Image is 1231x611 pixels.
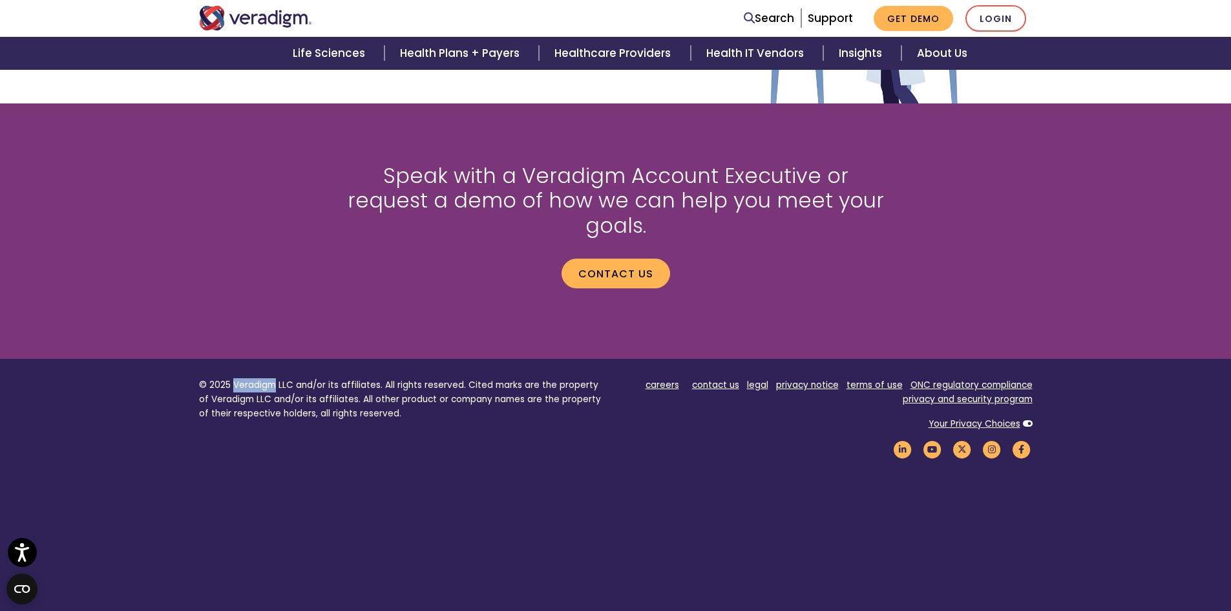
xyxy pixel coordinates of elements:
[646,379,679,391] a: careers
[951,444,973,456] a: Veradigm Twitter Link
[965,5,1026,32] a: Login
[747,379,768,391] a: legal
[929,418,1020,430] a: Your Privacy Choices
[199,378,606,420] p: © 2025 Veradigm LLC and/or its affiliates. All rights reserved. Cited marks are the property of V...
[691,37,823,70] a: Health IT Vendors
[847,379,903,391] a: terms of use
[874,6,953,31] a: Get Demo
[981,444,1003,456] a: Veradigm Instagram Link
[341,164,890,238] h2: Speak with a Veradigm Account Executive or request a demo of how we can help you meet your goals.
[983,518,1215,595] iframe: Drift Chat Widget
[921,444,943,456] a: Veradigm YouTube Link
[277,37,384,70] a: Life Sciences
[692,379,739,391] a: contact us
[1011,444,1033,456] a: Veradigm Facebook Link
[199,6,312,30] img: Veradigm logo
[539,37,690,70] a: Healthcare Providers
[910,379,1033,391] a: ONC regulatory compliance
[6,573,37,605] button: Open CMP widget
[562,259,670,288] a: Contact us
[892,444,914,456] a: Veradigm LinkedIn Link
[384,37,539,70] a: Health Plans + Payers
[901,37,983,70] a: About Us
[808,10,853,26] a: Support
[903,393,1033,405] a: privacy and security program
[776,379,839,391] a: privacy notice
[744,10,794,27] a: Search
[823,37,901,70] a: Insights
